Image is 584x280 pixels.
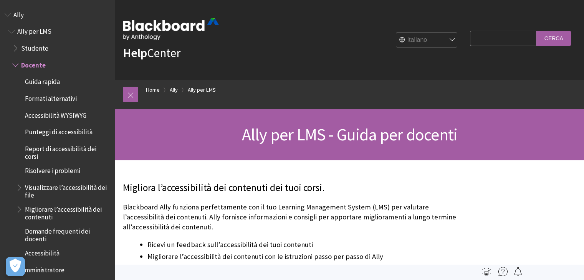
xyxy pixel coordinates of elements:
[482,267,491,276] img: Print
[513,267,523,276] img: Follow this page
[123,45,180,61] a: HelpCenter
[25,109,86,119] span: Accessibilità WYSIWYG
[25,142,110,160] span: Report di accessibilità dei corsi
[536,31,571,46] input: Cerca
[25,76,60,86] span: Guida rapida
[498,267,508,276] img: More help
[147,239,463,250] li: Ricevi un feedback sull’accessibilità dei tuoi contenuti
[242,124,457,145] span: Ally per LMS - Guida per docenti
[123,45,147,61] strong: Help
[25,203,110,221] span: Migliorare l’accessibilità dei contenuti
[25,126,93,136] span: Punteggi di accessibilità
[21,42,48,52] span: Studente
[21,264,65,274] span: Amministratore
[25,164,80,175] span: Risolvere i problemi
[123,18,219,40] img: Blackboard by Anthology
[170,85,178,95] a: Ally
[25,92,77,102] span: Formati alternativi
[25,247,60,257] span: Accessibilità
[25,181,110,199] span: Visualizzare l’accessibilità dei file
[123,181,463,195] p: Migliora l’accessibilità dei contenuti dei tuoi corsi.
[17,25,51,36] span: Ally per LMS
[188,85,216,95] a: Ally per LMS
[123,202,463,232] p: Blackboard Ally funziona perfettamente con il tuo Learning Management System (LMS) per valutare l...
[13,8,24,19] span: Ally
[396,33,458,48] select: Site Language Selector
[21,59,46,69] span: Docente
[25,225,110,243] span: Domande frequenti dei docenti
[6,257,25,276] button: Apri preferenze
[147,251,463,262] li: Migliorare l’accessibilità dei contenuti con le istruzioni passo per passo di Ally
[146,85,160,95] a: Home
